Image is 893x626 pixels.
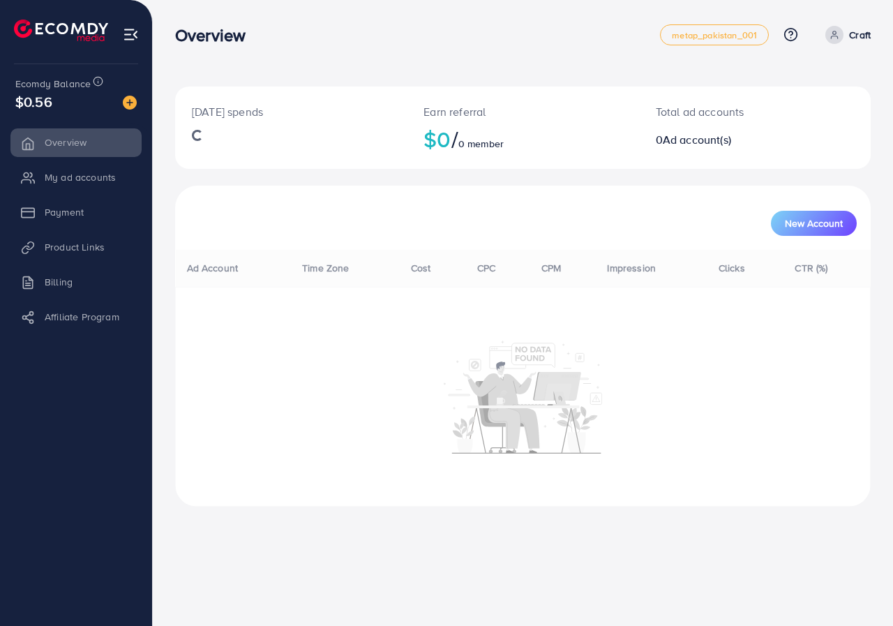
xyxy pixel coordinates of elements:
[771,211,857,236] button: New Account
[672,31,757,40] span: metap_pakistan_001
[785,218,843,228] span: New Account
[423,126,622,152] h2: $0
[820,26,871,44] a: Craft
[123,96,137,110] img: image
[451,123,458,155] span: /
[656,133,796,147] h2: 0
[15,77,91,91] span: Ecomdy Balance
[663,132,731,147] span: Ad account(s)
[849,27,871,43] p: Craft
[458,137,504,151] span: 0 member
[660,24,769,45] a: metap_pakistan_001
[192,103,390,120] p: [DATE] spends
[14,20,108,41] img: logo
[123,27,139,43] img: menu
[175,25,257,45] h3: Overview
[656,103,796,120] p: Total ad accounts
[15,91,52,112] span: $0.56
[423,103,622,120] p: Earn referral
